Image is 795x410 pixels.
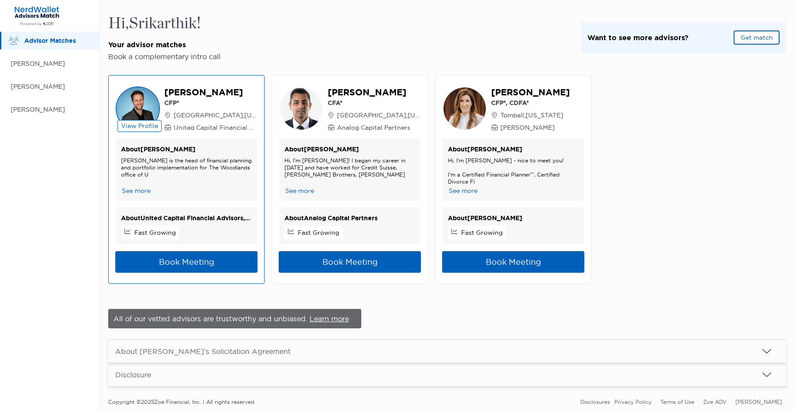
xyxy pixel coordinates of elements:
p: [PERSON_NAME] [491,86,570,98]
h3: Book a complementary intro call [108,52,220,61]
button: See more [121,186,151,196]
p: Tomball , [US_STATE] [491,111,570,120]
p: United Capital Financial Advisors, LLC [164,123,257,132]
img: advisor picture [116,87,160,131]
p: CFP® [164,98,257,107]
p: [PERSON_NAME] [491,123,570,132]
a: Terms of Use [660,399,694,405]
a: Zoe ADV [703,399,727,405]
p: [GEOGRAPHIC_DATA] , [US_STATE] [328,111,421,120]
div: Hi, I'm [PERSON_NAME]! I began my career in [DATE] and have worked for Credit Suisse, [PERSON_NAM... [284,157,415,178]
img: advisor picture [443,87,487,131]
p: [PERSON_NAME] [164,86,257,98]
img: icon arrow [761,346,772,357]
p: About [PERSON_NAME] [448,144,579,155]
p: [PERSON_NAME] [11,58,91,69]
div: About [PERSON_NAME]'s Solicitation Agreement [115,347,291,356]
button: Book Meeting [115,251,257,273]
a: Learn more [310,314,349,323]
button: Get match [734,30,780,45]
p: [PERSON_NAME] [11,104,91,115]
p: [PERSON_NAME] is the head of financial planning and portfolio implementation for The Woodlands of... [121,157,252,178]
button: advisor pictureView Profile[PERSON_NAME]CFP® [GEOGRAPHIC_DATA],[US_STATE] United Capital Financia... [116,86,257,132]
p: Want to see more advisors? [587,32,689,43]
p: Fast Growing [461,228,503,237]
button: See more [448,186,478,196]
button: Book Meeting [442,251,584,273]
p: About [PERSON_NAME] [121,144,252,155]
button: advisor picture[PERSON_NAME]CFA® [GEOGRAPHIC_DATA],[US_STATE] Analog Capital Partners [279,86,420,132]
p: [PERSON_NAME] [328,86,421,98]
img: Zoe Financial [11,6,63,26]
p: CFA® [328,98,421,107]
div: Hi, I'm [PERSON_NAME] - nice to meet you! I'm a Certified Financial Planner™, Certified Divorce Fi [448,157,579,185]
p: About [PERSON_NAME] [448,213,579,224]
button: Book Meeting [279,251,421,273]
h2: Hi, Srikarthik ! [108,14,220,33]
button: See more [284,186,315,196]
a: Privacy Policy [614,399,651,405]
button: advisor picture[PERSON_NAME]CFP®, CDFA® Tomball,[US_STATE] [PERSON_NAME] [443,86,584,132]
p: About [PERSON_NAME] [284,144,415,155]
div: Disclosure [115,370,151,379]
span: All of our vetted advisors are trustworthy and unbiased. [114,314,310,323]
p: Analog Capital Partners [328,123,421,132]
a: Disclosures [580,399,610,405]
p: Fast Growing [134,228,176,237]
a: [PERSON_NAME] [735,399,782,405]
p: Fast Growing [298,228,339,237]
p: Advisor Matches [24,35,91,46]
p: About United Capital Financial Advisors, LLC [121,213,252,224]
p: About Analog Capital Partners [284,213,415,224]
h2: Your advisor matches [108,40,220,49]
p: CFP®, CDFA® [491,98,570,107]
button: View Profile [117,120,162,132]
img: advisor picture [279,87,323,131]
p: Copyright © 2025 Zoe Financial, Inc. | All rights reserved [108,396,254,407]
p: [GEOGRAPHIC_DATA] , [US_STATE] [164,111,257,120]
img: icon arrow [761,369,772,380]
p: [PERSON_NAME] [11,81,91,92]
